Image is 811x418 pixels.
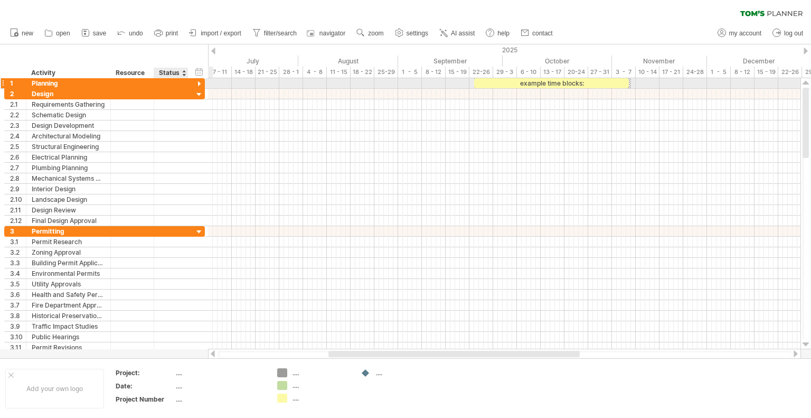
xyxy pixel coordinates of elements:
div: Plumbing Planning [32,163,105,173]
div: 11 - 15 [327,67,351,78]
div: Mechanical Systems Design [32,173,105,183]
div: Design [32,89,105,99]
a: zoom [354,26,386,40]
div: Electrical Planning [32,152,105,162]
div: Requirements Gathering [32,99,105,109]
a: open [42,26,73,40]
div: Planning [32,78,105,88]
span: open [56,30,70,37]
div: 1 [10,78,26,88]
a: save [79,26,109,40]
span: filter/search [264,30,297,37]
div: 17 - 21 [659,67,683,78]
div: 2.7 [10,163,26,173]
a: my account [715,26,765,40]
div: July 2025 [189,55,298,67]
div: .... [176,395,265,404]
div: 10 - 14 [636,67,659,78]
div: 3.11 [10,342,26,352]
div: 2.3 [10,120,26,131]
div: Public Hearings [32,332,105,342]
div: 24-28 [683,67,707,78]
div: .... [293,368,350,377]
div: 2.9 [10,184,26,194]
div: 3 [10,226,26,236]
div: 28 - 1 [279,67,303,78]
span: new [22,30,33,37]
div: 15 - 19 [446,67,469,78]
div: Structural Engineering [32,142,105,152]
div: Health and Safety Permits [32,290,105,300]
div: Permit Revisions [32,342,105,352]
div: Building Permit Application [32,258,105,268]
div: Activity [31,68,105,78]
div: September 2025 [398,55,503,67]
div: 18 - 22 [351,67,374,78]
a: print [152,26,181,40]
span: import / export [201,30,241,37]
div: 3.6 [10,290,26,300]
div: 2.6 [10,152,26,162]
div: 22-26 [469,67,493,78]
div: Date: [116,382,174,391]
div: .... [176,382,265,391]
a: filter/search [250,26,300,40]
div: 2.12 [10,216,26,226]
div: 2.5 [10,142,26,152]
div: 2.2 [10,110,26,120]
div: Traffic Impact Studies [32,321,105,331]
div: Design Review [32,205,105,215]
a: contact [518,26,556,40]
a: new [7,26,36,40]
span: print [166,30,178,37]
div: 3.3 [10,258,26,268]
div: Fire Department Approval [32,300,105,310]
a: navigator [305,26,348,40]
span: zoom [368,30,383,37]
div: 21 - 25 [256,67,279,78]
div: 1 - 5 [707,67,731,78]
div: 29 - 3 [493,67,517,78]
div: Resource [116,68,148,78]
a: log out [770,26,806,40]
div: .... [293,381,350,390]
div: 6 - 10 [517,67,541,78]
div: November 2025 [612,55,707,67]
div: 13 - 17 [541,67,564,78]
div: 3.1 [10,237,26,247]
span: log out [784,30,803,37]
div: 2.10 [10,194,26,205]
div: Historical Preservation Approval [32,311,105,321]
div: Utility Approvals [32,279,105,289]
div: 3.5 [10,279,26,289]
span: navigator [319,30,345,37]
a: help [483,26,513,40]
div: example time blocks: [474,78,629,88]
a: import / export [186,26,244,40]
div: Project: [116,368,174,377]
div: 15 - 19 [755,67,778,78]
a: AI assist [437,26,478,40]
div: 25-29 [374,67,398,78]
div: 2.11 [10,205,26,215]
div: 3.7 [10,300,26,310]
div: 3 - 7 [612,67,636,78]
div: 2.1 [10,99,26,109]
div: 2 [10,89,26,99]
span: my account [729,30,761,37]
div: Final Design Approval [32,216,105,226]
div: October 2025 [503,55,612,67]
div: 14 - 18 [232,67,256,78]
div: Zoning Approval [32,247,105,257]
div: 8 - 12 [422,67,446,78]
div: Project Number [116,395,174,404]
div: Design Development [32,120,105,131]
div: Permitting [32,226,105,236]
div: 3.8 [10,311,26,321]
span: undo [129,30,143,37]
span: AI assist [451,30,475,37]
div: Add your own logo [5,369,104,408]
div: 3.10 [10,332,26,342]
div: Status [159,68,182,78]
div: 3.4 [10,268,26,278]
